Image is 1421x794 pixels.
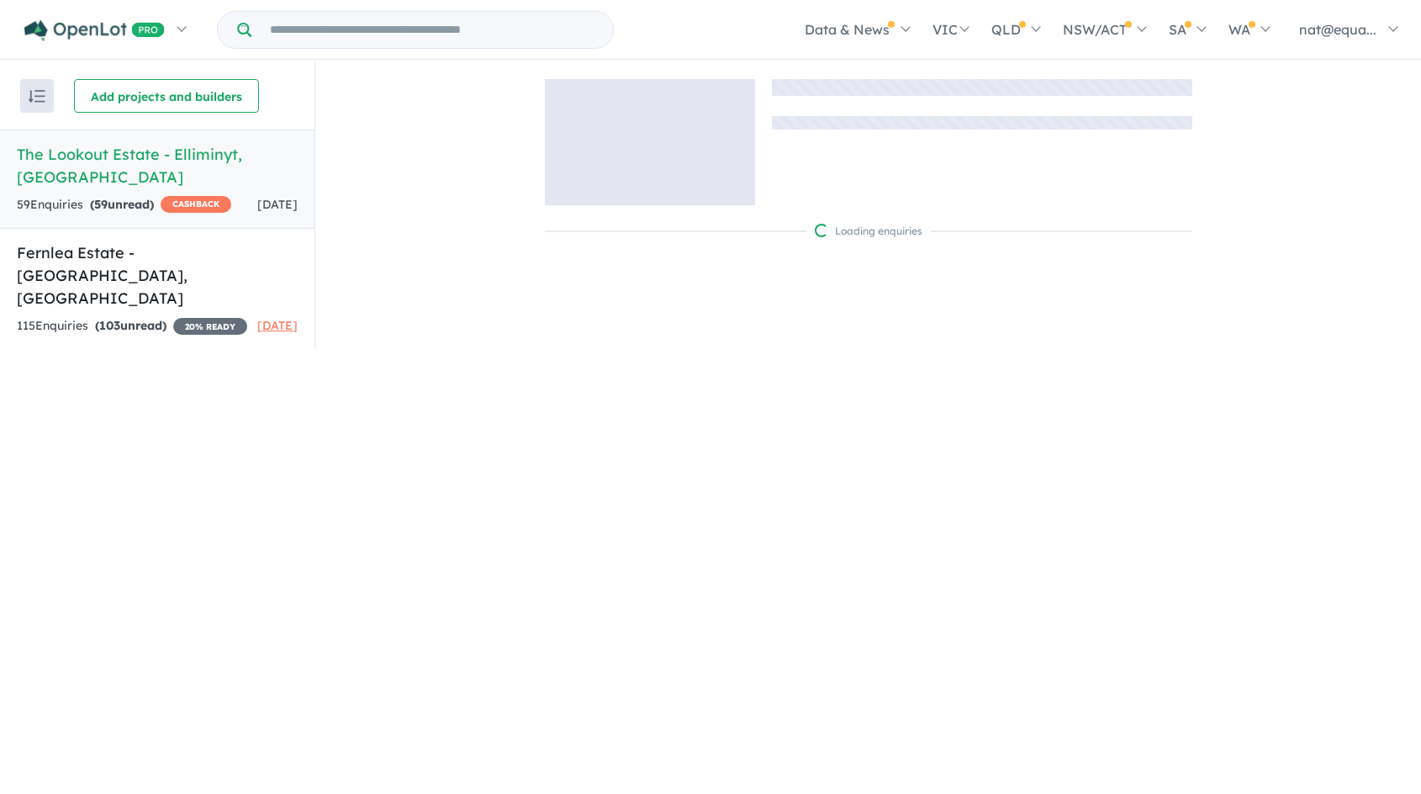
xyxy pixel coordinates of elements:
input: Try estate name, suburb, builder or developer [255,12,610,48]
span: 20 % READY [173,318,247,335]
span: CASHBACK [161,196,231,213]
h5: The Lookout Estate - Elliminyt , [GEOGRAPHIC_DATA] [17,143,298,188]
button: Add projects and builders [74,79,259,113]
span: 103 [99,318,120,333]
strong: ( unread) [90,197,154,212]
div: 115 Enquir ies [17,316,247,336]
h5: Fernlea Estate - [GEOGRAPHIC_DATA] , [GEOGRAPHIC_DATA] [17,241,298,310]
span: nat@equa... [1299,21,1376,38]
img: sort.svg [29,90,45,103]
span: [DATE] [257,318,298,333]
span: [DATE] [257,197,298,212]
img: Openlot PRO Logo White [24,20,165,41]
span: 59 [94,197,108,212]
div: 59 Enquir ies [17,195,231,215]
div: Loading enquiries [815,223,922,240]
strong: ( unread) [95,318,166,333]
